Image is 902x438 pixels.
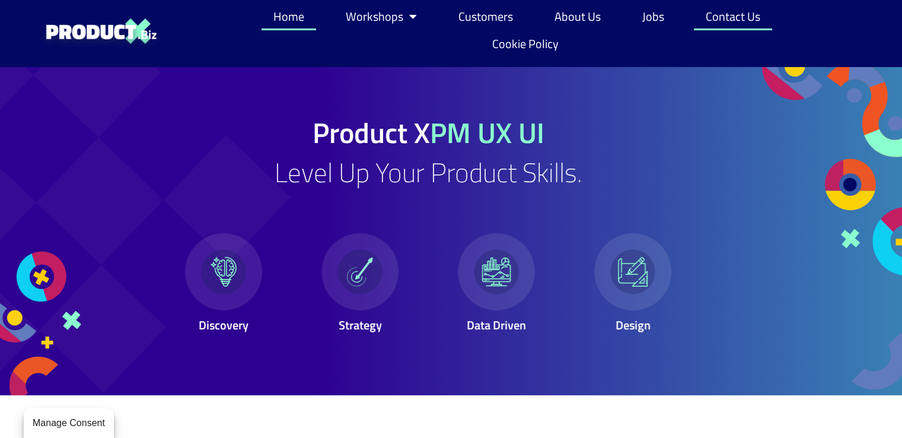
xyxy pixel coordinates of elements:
[430,111,544,154] span: PM UX UI
[24,408,114,438] button: Manage Consent
[630,3,676,30] a: Jobs
[334,3,429,30] a: Workshops
[694,3,772,30] a: Contact Us
[480,30,570,58] a: Cookie Policy
[339,316,382,334] span: Strategy
[199,316,248,334] span: Discovery
[543,3,613,30] a: About Us
[251,3,791,58] nav: Menu
[313,119,544,147] h1: Product X
[447,3,525,30] a: Customers
[275,159,582,186] h2: Level Up Your Product Skills.
[616,316,651,334] span: Design
[467,316,526,334] span: Data Driven
[262,3,316,30] a: Home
